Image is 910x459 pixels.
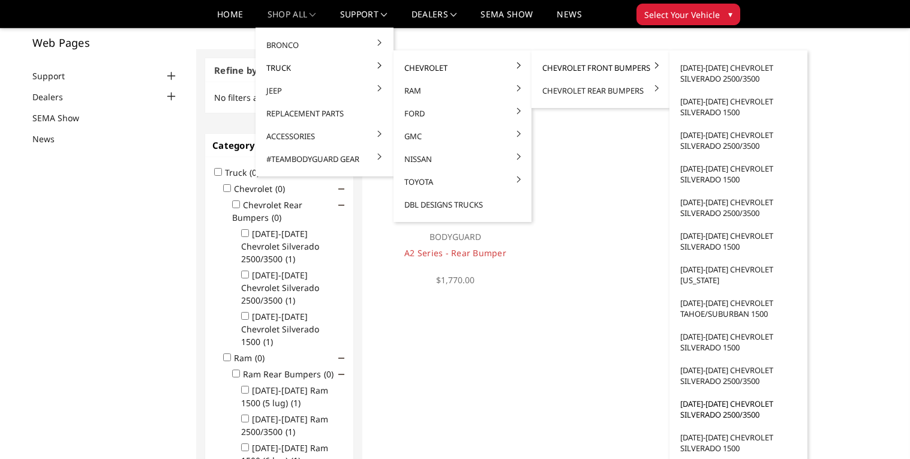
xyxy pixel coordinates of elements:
[674,224,803,258] a: [DATE]-[DATE] Chevrolet Silverado 1500
[241,413,328,437] label: [DATE]-[DATE] Ram 2500/3500
[241,385,328,409] label: [DATE]-[DATE] Ram 1500 (5 lug)
[214,92,284,103] span: No filters applied
[398,193,527,216] a: DBL Designs Trucks
[398,102,527,125] a: Ford
[250,167,259,178] span: (0)
[398,79,527,102] a: Ram
[674,292,803,325] a: [DATE]-[DATE] Chevrolet Tahoe/Suburban 1500
[674,359,803,392] a: [DATE]-[DATE] Chevrolet Silverado 2500/3500
[260,102,389,125] a: Replacement Parts
[644,8,720,21] span: Select Your Vehicle
[234,352,272,364] label: Ram
[395,230,515,244] p: BODYGUARD
[338,371,344,377] span: Click to show/hide children
[286,253,295,265] span: (1)
[338,355,344,361] span: Click to show/hide children
[398,125,527,148] a: GMC
[268,10,316,28] a: shop all
[674,325,803,359] a: [DATE]-[DATE] Chevrolet Silverado 1500
[212,139,346,152] h4: Category
[263,336,273,347] span: (1)
[272,212,281,223] span: (0)
[286,426,295,437] span: (1)
[32,133,70,145] a: News
[241,311,319,347] label: [DATE]-[DATE] Chevrolet Silverado 1500
[636,4,740,25] button: Select Your Vehicle
[232,199,302,223] label: Chevrolet Rear Bumpers
[241,269,319,306] label: [DATE]-[DATE] Chevrolet Silverado 2500/3500
[674,191,803,224] a: [DATE]-[DATE] Chevrolet Silverado 2500/3500
[275,183,285,194] span: (0)
[255,352,265,364] span: (0)
[340,10,388,28] a: Support
[243,368,341,380] label: Ram Rear Bumpers
[728,8,732,20] span: ▾
[324,368,334,380] span: (0)
[260,56,389,79] a: Truck
[536,56,665,79] a: Chevrolet Front Bumpers
[260,125,389,148] a: Accessories
[398,148,527,170] a: Nissan
[32,91,78,103] a: Dealers
[412,10,457,28] a: Dealers
[32,70,80,82] a: Support
[674,392,803,426] a: [DATE]-[DATE] Chevrolet Silverado 2500/3500
[291,397,301,409] span: (1)
[260,148,389,170] a: #TeamBodyguard Gear
[286,295,295,306] span: (1)
[32,37,179,48] h5: Web Pages
[205,58,353,83] h3: Refine by
[674,124,803,157] a: [DATE]-[DATE] Chevrolet Silverado 2500/3500
[260,79,389,102] a: Jeep
[398,170,527,193] a: Toyota
[674,258,803,292] a: [DATE]-[DATE] Chevrolet [US_STATE]
[480,10,533,28] a: SEMA Show
[404,247,506,259] a: A2 Series - Rear Bumper
[436,274,474,286] span: $1,770.00
[260,34,389,56] a: Bronco
[398,56,527,79] a: Chevrolet
[674,56,803,90] a: [DATE]-[DATE] Chevrolet Silverado 2500/3500
[338,186,344,192] span: Click to show/hide children
[674,90,803,124] a: [DATE]-[DATE] Chevrolet Silverado 1500
[536,79,665,102] a: Chevrolet Rear Bumpers
[674,157,803,191] a: [DATE]-[DATE] Chevrolet Silverado 1500
[217,10,243,28] a: Home
[338,202,344,208] span: Click to show/hide children
[557,10,581,28] a: News
[225,167,266,178] label: Truck
[241,228,319,265] label: [DATE]-[DATE] Chevrolet Silverado 2500/3500
[32,112,94,124] a: SEMA Show
[234,183,292,194] label: Chevrolet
